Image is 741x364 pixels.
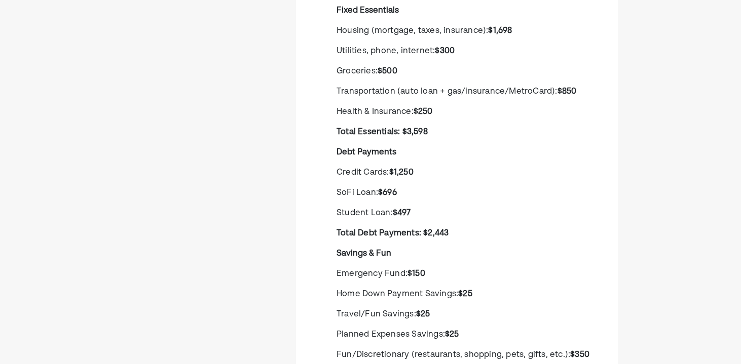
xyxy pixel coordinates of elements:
strong: Debt Payments [337,148,396,156]
strong: $497 [393,209,411,217]
span: Emergency Fund: [337,270,407,278]
strong: $350 [570,351,589,359]
strong: Total Debt Payments: $2,443 [337,229,449,237]
span: Planned Expenses Savings: [337,331,445,339]
strong: $1,698 [488,27,512,35]
span: SoFi Loan: [337,189,378,197]
strong: $850 [558,88,577,96]
strong: $1,250 [389,169,414,177]
strong: $25 [416,310,430,318]
strong: Total Essentials: $3,598 [337,128,428,136]
span: Housing (mortgage, taxes, insurance): [337,27,488,35]
strong: $300 [435,47,455,55]
span: Health & Insurance: [337,108,414,116]
span: Home Down Payment Savings: [337,290,458,298]
strong: Savings & Fun [337,250,391,258]
strong: $25 [458,290,472,298]
strong: $250 [414,108,433,116]
span: Fun/Discretionary (restaurants, shopping, pets, gifts, etc.): [337,351,570,359]
strong: $150 [407,270,425,278]
span: Transportation (auto loan + gas/insurance/MetroCard): [337,88,558,96]
span: Groceries: [337,67,378,75]
strong: $500 [378,67,397,75]
span: Utilities, phone, internet: [337,47,435,55]
strong: $25 [445,331,459,339]
span: Travel/Fun Savings: [337,310,416,318]
strong: $696 [378,189,397,197]
strong: Fixed Essentials [337,7,399,15]
span: Student Loan: [337,209,393,217]
span: Credit Cards: [337,169,389,177]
